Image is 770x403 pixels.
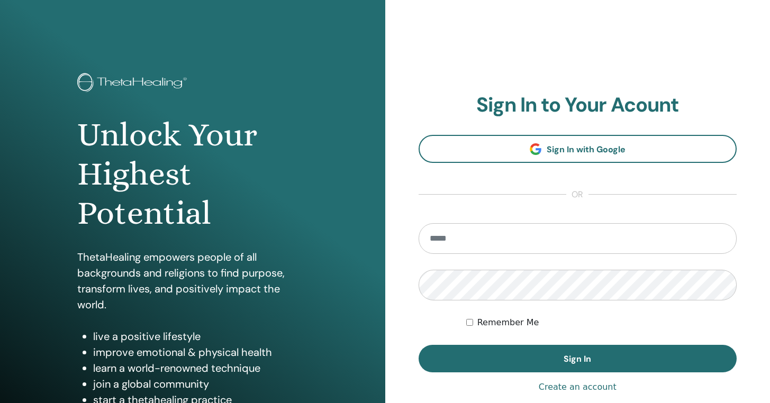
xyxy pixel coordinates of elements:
[77,115,307,233] h1: Unlock Your Highest Potential
[93,344,307,360] li: improve emotional & physical health
[419,345,737,372] button: Sign In
[77,249,307,313] p: ThetaHealing empowers people of all backgrounds and religions to find purpose, transform lives, a...
[564,353,591,364] span: Sign In
[547,144,626,155] span: Sign In with Google
[566,188,588,201] span: or
[477,316,539,329] label: Remember Me
[419,135,737,163] a: Sign In with Google
[419,93,737,117] h2: Sign In to Your Acount
[539,381,617,393] a: Create an account
[93,360,307,376] li: learn a world-renowned technique
[93,376,307,392] li: join a global community
[466,316,737,329] div: Keep me authenticated indefinitely or until I manually logout
[93,328,307,344] li: live a positive lifestyle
